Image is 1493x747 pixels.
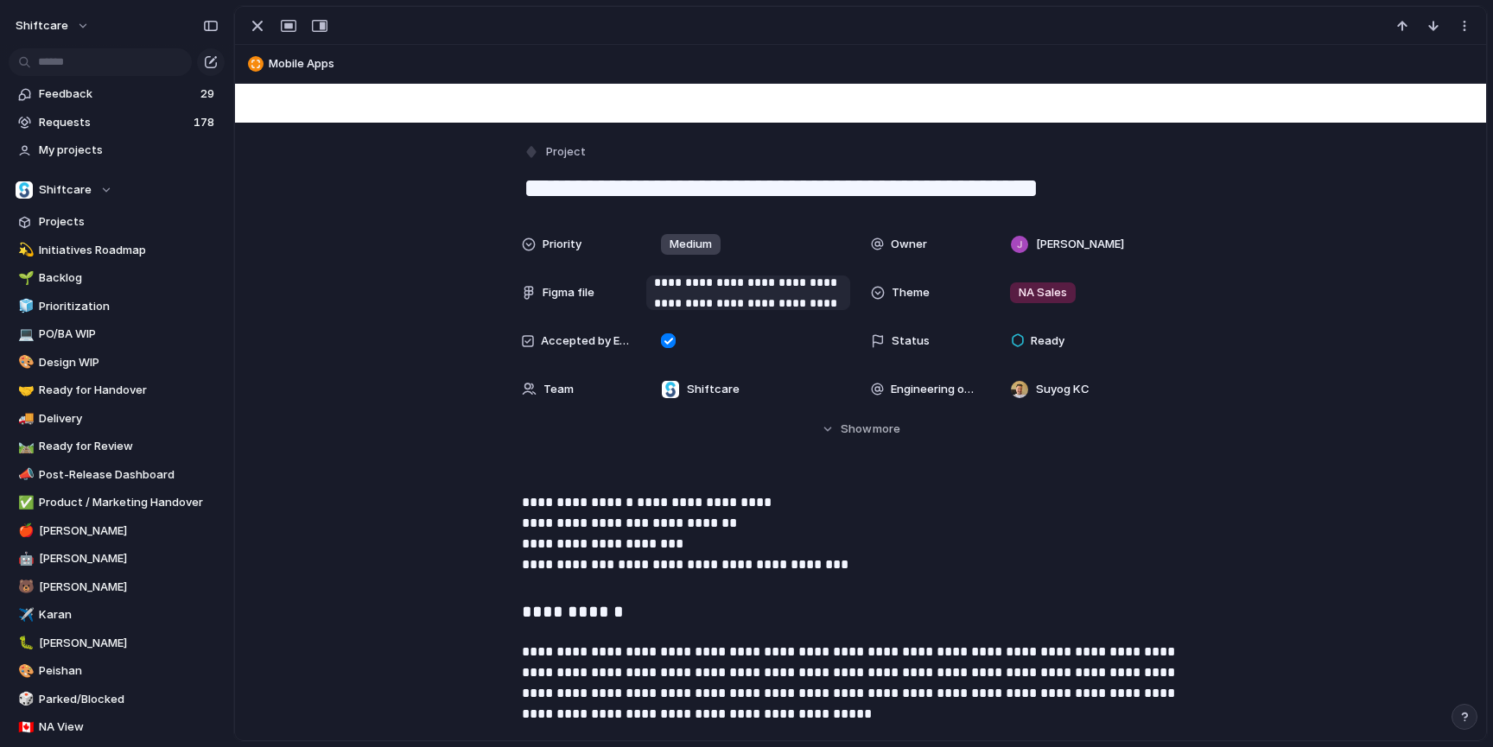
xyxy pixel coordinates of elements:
span: Status [892,332,930,350]
span: Backlog [39,269,219,287]
div: ✈️ [18,605,30,625]
a: Requests178 [9,110,225,136]
button: Showmore [522,414,1199,445]
div: 🇨🇦 [18,718,30,738]
span: Parked/Blocked [39,691,219,708]
div: 🍎[PERSON_NAME] [9,518,225,544]
button: ✈️ [16,606,33,624]
button: 💻 [16,326,33,343]
div: 🐛 [18,633,30,653]
span: Team [543,381,574,398]
div: 🍎 [18,521,30,541]
span: Shiftcare [687,381,740,398]
span: Ready [1031,332,1064,350]
a: 💻PO/BA WIP [9,321,225,347]
div: 🤝 [18,381,30,401]
div: ✅ [18,493,30,513]
a: 🐛[PERSON_NAME] [9,630,225,656]
a: 🐻[PERSON_NAME] [9,574,225,600]
a: ✈️Karan [9,602,225,628]
a: 💫Initiatives Roadmap [9,237,225,263]
button: 🐻 [16,579,33,596]
div: 💫 [18,240,30,260]
a: 🚚Delivery [9,406,225,432]
span: Suyog KC [1036,381,1090,398]
span: Figma file [543,284,594,301]
span: [PERSON_NAME] [39,579,219,596]
span: [PERSON_NAME] [39,635,219,652]
button: 🤖 [16,550,33,567]
a: Feedback29 [9,81,225,107]
span: [PERSON_NAME] [39,522,219,540]
span: Projects [39,213,219,231]
button: 🍎 [16,522,33,540]
span: Shiftcare [39,181,92,199]
div: 🚚 [18,408,30,428]
div: 🛤️ [18,437,30,457]
a: 🧊Prioritization [9,294,225,320]
button: 🚚 [16,410,33,427]
div: 📣 [18,465,30,484]
a: 🌱Backlog [9,265,225,291]
a: 📣Post-Release Dashboard [9,462,225,488]
span: Theme [892,284,930,301]
span: [PERSON_NAME] [1036,236,1124,253]
span: Project [546,143,586,161]
span: My projects [39,142,219,159]
span: Requests [39,114,188,131]
button: 🎲 [16,691,33,708]
span: Feedback [39,85,195,103]
a: Projects [9,209,225,235]
span: Medium [670,236,712,253]
button: 🎨 [16,662,33,680]
a: 🛤️Ready for Review [9,434,225,459]
div: 🇨🇦NA View [9,714,225,740]
button: Shiftcare [9,177,225,203]
span: Delivery [39,410,219,427]
div: 🐻 [18,577,30,597]
button: Project [520,140,591,165]
span: Mobile Apps [269,55,1478,73]
span: Design WIP [39,354,219,371]
button: 🌱 [16,269,33,287]
span: Post-Release Dashboard [39,466,219,484]
span: 29 [200,85,218,103]
span: shiftcare [16,17,68,35]
a: 🤖[PERSON_NAME] [9,546,225,572]
a: My projects [9,137,225,163]
a: 🎲Parked/Blocked [9,687,225,712]
span: NA Sales [1019,284,1067,301]
span: Engineering owner [891,381,982,398]
div: 🎨Design WIP [9,350,225,376]
div: 🎨 [18,352,30,372]
button: 🐛 [16,635,33,652]
span: Initiatives Roadmap [39,242,219,259]
span: Show [841,421,872,438]
div: 🎨Peishan [9,658,225,684]
button: 🇨🇦 [16,719,33,736]
button: 🧊 [16,298,33,315]
span: 178 [194,114,218,131]
span: [PERSON_NAME] [39,550,219,567]
span: Product / Marketing Handover [39,494,219,511]
button: 💫 [16,242,33,259]
button: shiftcare [8,12,98,40]
a: ✅Product / Marketing Handover [9,490,225,516]
span: Owner [891,236,927,253]
span: Priority [543,236,581,253]
div: 🧊 [18,296,30,316]
button: 🛤️ [16,438,33,455]
span: NA View [39,719,219,736]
